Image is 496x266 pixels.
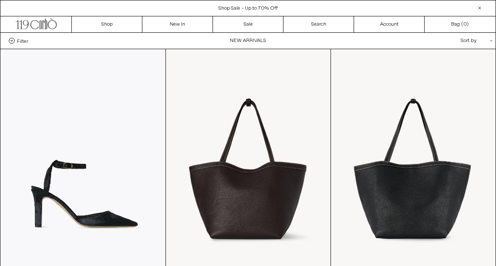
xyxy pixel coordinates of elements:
[213,16,283,32] a: Sale
[425,16,495,32] a: Bag ()
[283,16,354,32] a: Search
[354,16,425,32] a: Account
[412,33,487,49] div: Sort by
[218,5,278,12] a: Shop Sale - Up to 70% Off
[463,21,469,28] span: )
[17,38,28,44] span: Filter
[142,16,213,32] a: New In
[463,21,467,28] span: 0
[72,16,142,32] a: Shop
